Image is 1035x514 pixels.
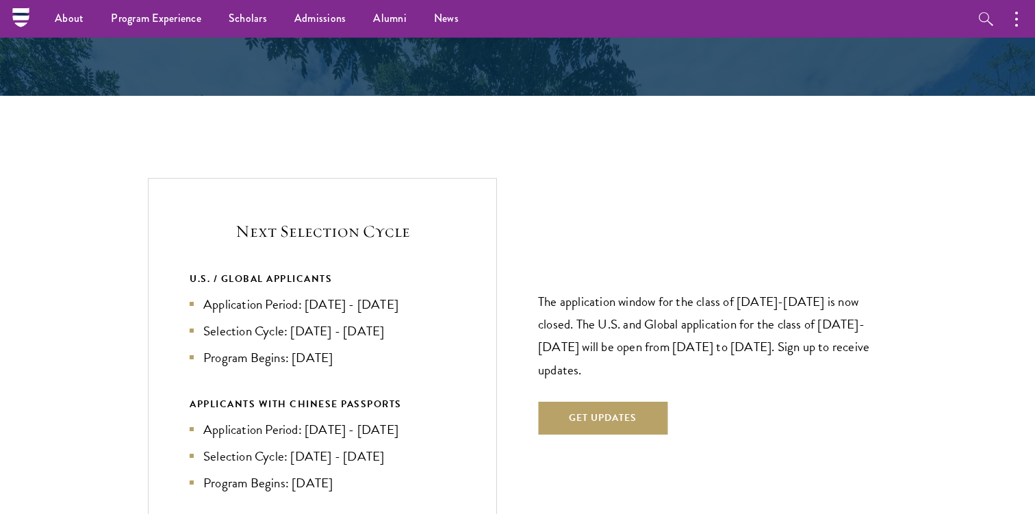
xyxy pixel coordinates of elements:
p: The application window for the class of [DATE]-[DATE] is now closed. The U.S. and Global applicat... [538,290,887,381]
li: Selection Cycle: [DATE] - [DATE] [190,321,455,341]
button: Get Updates [538,402,667,435]
li: Application Period: [DATE] - [DATE] [190,420,455,439]
div: U.S. / GLOBAL APPLICANTS [190,270,455,287]
div: APPLICANTS WITH CHINESE PASSPORTS [190,396,455,413]
li: Program Begins: [DATE] [190,348,455,368]
li: Selection Cycle: [DATE] - [DATE] [190,446,455,466]
li: Application Period: [DATE] - [DATE] [190,294,455,314]
h5: Next Selection Cycle [190,220,455,243]
li: Program Begins: [DATE] [190,473,455,493]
